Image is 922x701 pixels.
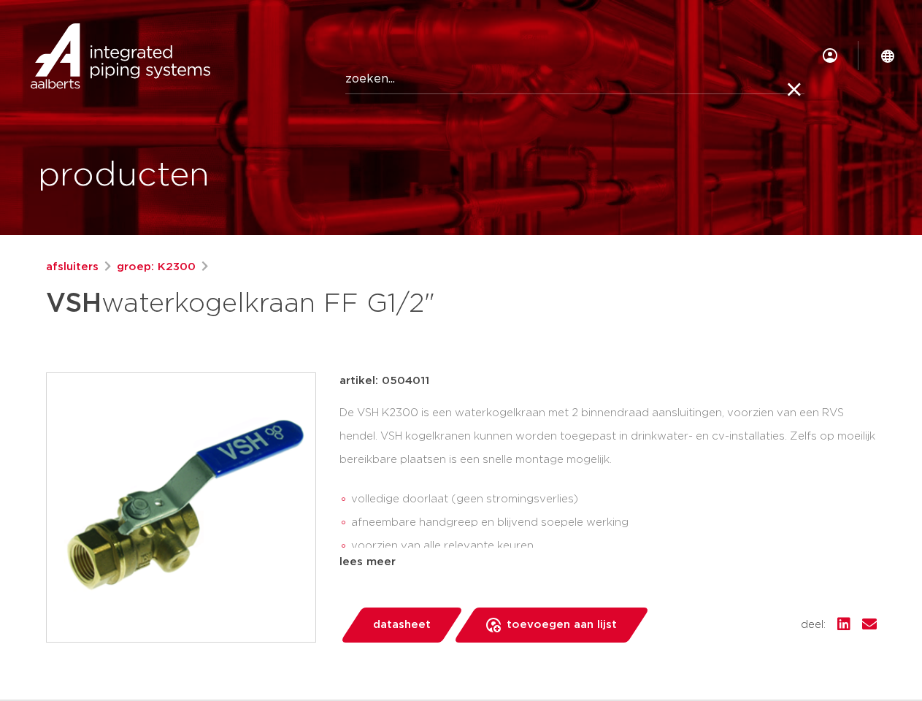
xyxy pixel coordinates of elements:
span: datasheet [373,613,431,637]
a: groep: K2300 [117,258,196,276]
div: my IPS [823,26,837,85]
span: toevoegen aan lijst [507,613,617,637]
p: artikel: 0504011 [339,372,429,390]
a: datasheet [339,608,464,643]
li: afneembare handgreep en blijvend soepele werking [351,511,877,535]
li: voorzien van alle relevante keuren [351,535,877,558]
li: volledige doorlaat (geen stromingsverlies) [351,488,877,511]
a: afsluiters [46,258,99,276]
div: De VSH K2300 is een waterkogelkraan met 2 binnendraad aansluitingen, voorzien van een RVS hendel.... [339,402,877,548]
strong: VSH [46,291,101,317]
h1: producten [38,153,210,199]
span: deel: [801,616,826,634]
h1: waterkogelkraan FF G1/2" [46,282,594,326]
input: zoeken... [345,65,804,94]
div: lees meer [339,553,877,571]
img: Product Image for VSH waterkogelkraan FF G1/2" [47,373,315,642]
